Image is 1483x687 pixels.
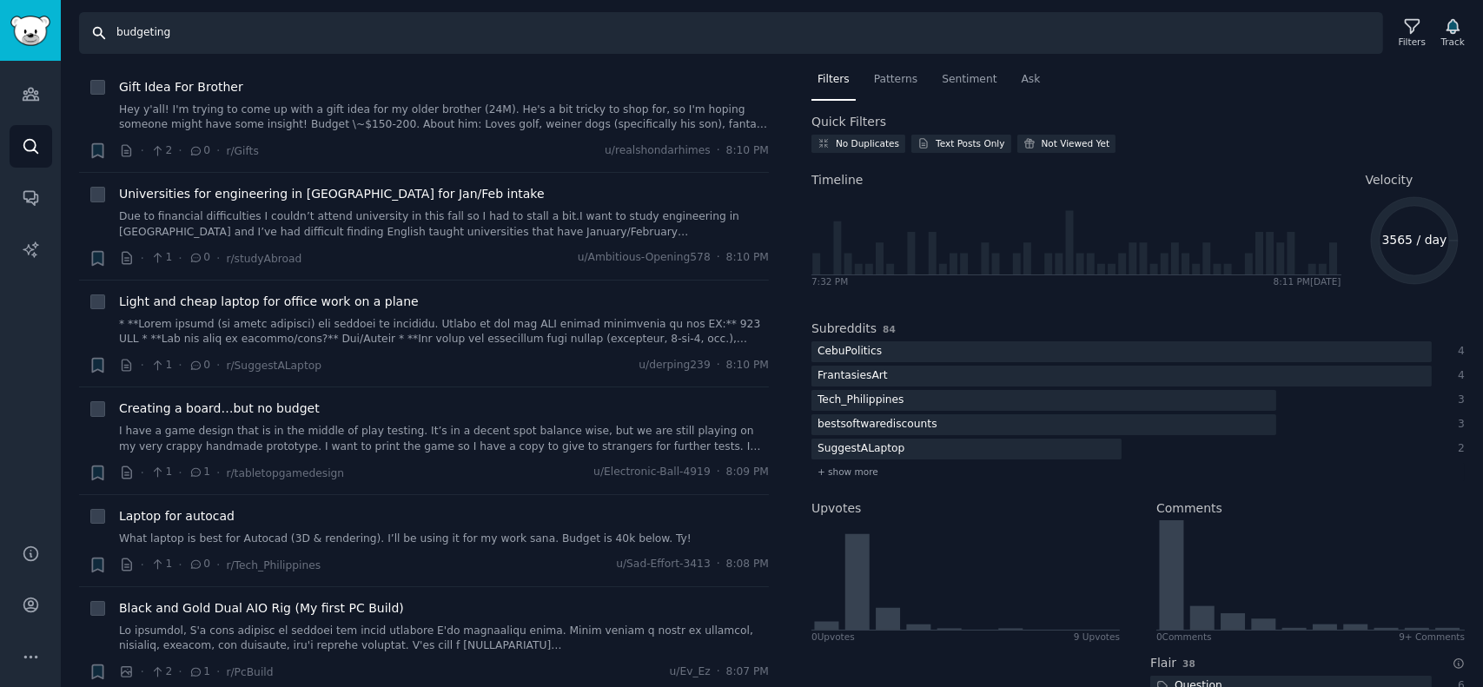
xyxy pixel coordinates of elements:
[717,557,720,572] span: ·
[1450,344,1466,360] div: 4
[150,143,172,159] span: 2
[119,624,769,654] a: Lo ipsumdol, S'a cons adipisc el seddoei tem incid utlabore E'do magnaaliqu enima. Minim veniam q...
[141,356,144,374] span: ·
[726,143,769,159] span: 8:10 PM
[141,142,144,160] span: ·
[811,414,943,436] div: bestsoftwarediscounts
[726,465,769,480] span: 8:09 PM
[1182,658,1195,669] span: 38
[593,465,711,480] span: u/Electronic-Ball-4919
[189,250,210,266] span: 0
[639,358,710,373] span: u/derping239
[189,465,210,480] span: 1
[226,666,273,678] span: r/PcBuild
[1450,417,1466,433] div: 3
[1450,393,1466,408] div: 3
[836,137,899,149] div: No Duplicates
[942,72,996,88] span: Sentiment
[1399,631,1465,643] div: 9+ Comments
[150,557,172,572] span: 1
[811,390,910,412] div: Tech_Philippines
[883,324,896,334] span: 84
[1441,36,1465,48] div: Track
[10,16,50,46] img: GummySearch logo
[189,143,210,159] span: 0
[119,209,769,240] a: Due to financial difficulties I couldn’t attend university in this fall so I had to stall a bit.I...
[1450,441,1466,457] div: 2
[216,356,220,374] span: ·
[216,249,220,268] span: ·
[119,424,769,454] a: I have a game design that is in the middle of play testing. It’s in a decent spot balance wise, b...
[726,557,769,572] span: 8:08 PM
[119,599,404,618] a: Black and Gold Dual AIO Rig (My first PC Build)
[1156,631,1212,643] div: 0 Comment s
[605,143,711,159] span: u/realshondarhimes
[811,499,861,518] h2: Upvotes
[811,171,864,189] span: Timeline
[1381,233,1447,247] text: 3565 / day
[150,465,172,480] span: 1
[119,532,769,547] a: What laptop is best for Autocad (3D & rendering). I’ll be using it for my work sana. Budget is 40...
[178,142,182,160] span: ·
[1274,275,1341,287] div: 8:11 PM [DATE]
[936,137,1004,149] div: Text Posts Only
[226,145,258,157] span: r/Gifts
[670,664,711,680] span: u/Ev_Ez
[178,356,182,374] span: ·
[1022,72,1041,88] span: Ask
[226,360,321,372] span: r/SuggestALaptop
[141,556,144,574] span: ·
[717,465,720,480] span: ·
[141,249,144,268] span: ·
[1150,654,1176,672] h2: Flair
[141,464,144,482] span: ·
[119,78,243,96] a: Gift Idea For Brother
[717,250,720,266] span: ·
[717,143,720,159] span: ·
[119,102,769,133] a: Hey y'all! I'm trying to come up with a gift idea for my older brother (24M). He's a bit tricky t...
[1074,631,1120,643] div: 9 Upvotes
[178,464,182,482] span: ·
[79,12,1383,54] input: Search Keyword
[178,663,182,681] span: ·
[717,358,720,373] span: ·
[811,113,886,131] h2: Quick Filters
[818,466,878,478] span: + show more
[874,72,917,88] span: Patterns
[150,358,172,373] span: 1
[216,556,220,574] span: ·
[189,557,210,572] span: 0
[119,185,545,203] a: Universities for engineering in [GEOGRAPHIC_DATA] for Jan/Feb intake
[1435,15,1471,51] button: Track
[726,250,769,266] span: 8:10 PM
[578,250,711,266] span: u/Ambitious-Opening578
[1042,137,1110,149] div: Not Viewed Yet
[811,275,848,287] div: 7:32 PM
[1366,171,1413,189] span: Velocity
[818,72,850,88] span: Filters
[1156,499,1222,518] h2: Comments
[811,341,888,363] div: CebuPolitics
[119,317,769,347] a: * **Lorem ipsumd (si ametc adipisci) eli seddoei te incididu. Utlabo et dol mag ALI enimad minimv...
[717,664,720,680] span: ·
[150,664,172,680] span: 2
[119,400,320,418] a: Creating a board…but no budget
[811,439,910,460] div: SuggestALaptop
[178,249,182,268] span: ·
[216,663,220,681] span: ·
[189,358,210,373] span: 0
[616,557,710,572] span: u/Sad-Effort-3413
[811,631,855,643] div: 0 Upvote s
[150,250,172,266] span: 1
[726,358,769,373] span: 8:10 PM
[226,467,344,479] span: r/tabletopgamedesign
[216,464,220,482] span: ·
[726,664,769,680] span: 8:07 PM
[178,556,182,574] span: ·
[119,293,419,311] a: Light and cheap laptop for office work on a plane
